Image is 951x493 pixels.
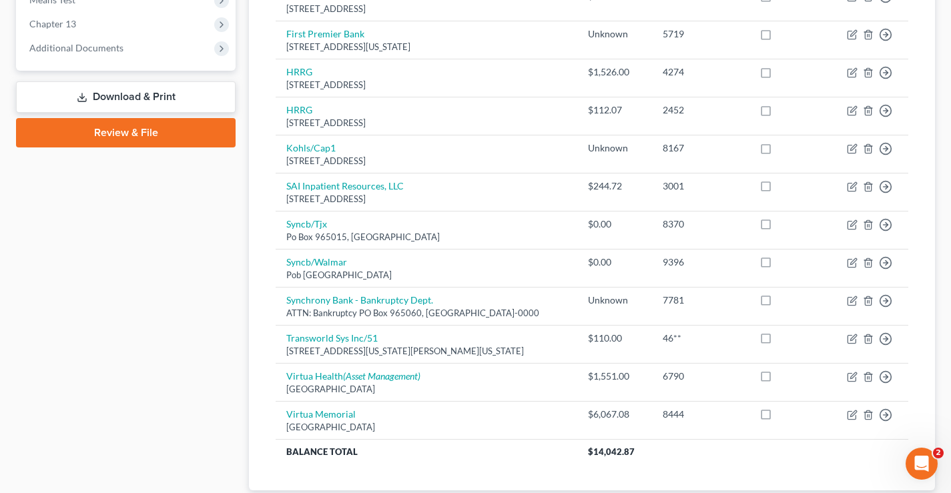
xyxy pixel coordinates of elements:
[29,42,123,53] span: Additional Documents
[343,370,420,382] i: (Asset Management)
[588,179,641,193] div: $244.72
[286,383,567,396] div: [GEOGRAPHIC_DATA]
[588,103,641,117] div: $112.07
[286,421,567,434] div: [GEOGRAPHIC_DATA]
[588,446,635,457] span: $14,042.87
[663,217,738,231] div: 8370
[286,104,312,115] a: HRRG
[286,408,356,420] a: Virtua Memorial
[663,294,738,307] div: 7781
[588,217,641,231] div: $0.00
[16,81,236,113] a: Download & Print
[16,118,236,147] a: Review & File
[286,28,364,39] a: First Premier Bank
[663,141,738,155] div: 8167
[286,307,567,320] div: ATTN: Bankruptcy PO Box 965060, [GEOGRAPHIC_DATA]-0000
[286,370,420,382] a: Virtua Health(Asset Management)
[286,193,567,205] div: [STREET_ADDRESS]
[663,179,738,193] div: 3001
[663,65,738,79] div: 4274
[286,142,336,153] a: Kohls/Cap1
[588,65,641,79] div: $1,526.00
[286,345,567,358] div: [STREET_ADDRESS][US_STATE][PERSON_NAME][US_STATE]
[663,256,738,269] div: 9396
[286,256,347,268] a: Syncb/Walmar
[663,408,738,421] div: 8444
[286,332,378,344] a: Transworld Sys Inc/51
[663,370,738,383] div: 6790
[588,256,641,269] div: $0.00
[286,294,433,306] a: Synchrony Bank - Bankruptcy Dept.
[933,448,944,458] span: 2
[588,27,641,41] div: Unknown
[588,332,641,345] div: $110.00
[286,3,567,15] div: [STREET_ADDRESS]
[906,448,938,480] iframe: Intercom live chat
[286,117,567,129] div: [STREET_ADDRESS]
[276,439,577,463] th: Balance Total
[286,79,567,91] div: [STREET_ADDRESS]
[286,180,404,191] a: SAI Inpatient Resources, LLC
[663,27,738,41] div: 5719
[286,269,567,282] div: Pob [GEOGRAPHIC_DATA]
[663,103,738,117] div: 2452
[286,41,567,53] div: [STREET_ADDRESS][US_STATE]
[588,408,641,421] div: $6,067.08
[286,155,567,167] div: [STREET_ADDRESS]
[29,18,76,29] span: Chapter 13
[286,231,567,243] div: Po Box 965015, [GEOGRAPHIC_DATA]
[588,370,641,383] div: $1,551.00
[588,294,641,307] div: Unknown
[286,66,312,77] a: HRRG
[286,218,327,229] a: Syncb/Tjx
[588,141,641,155] div: Unknown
